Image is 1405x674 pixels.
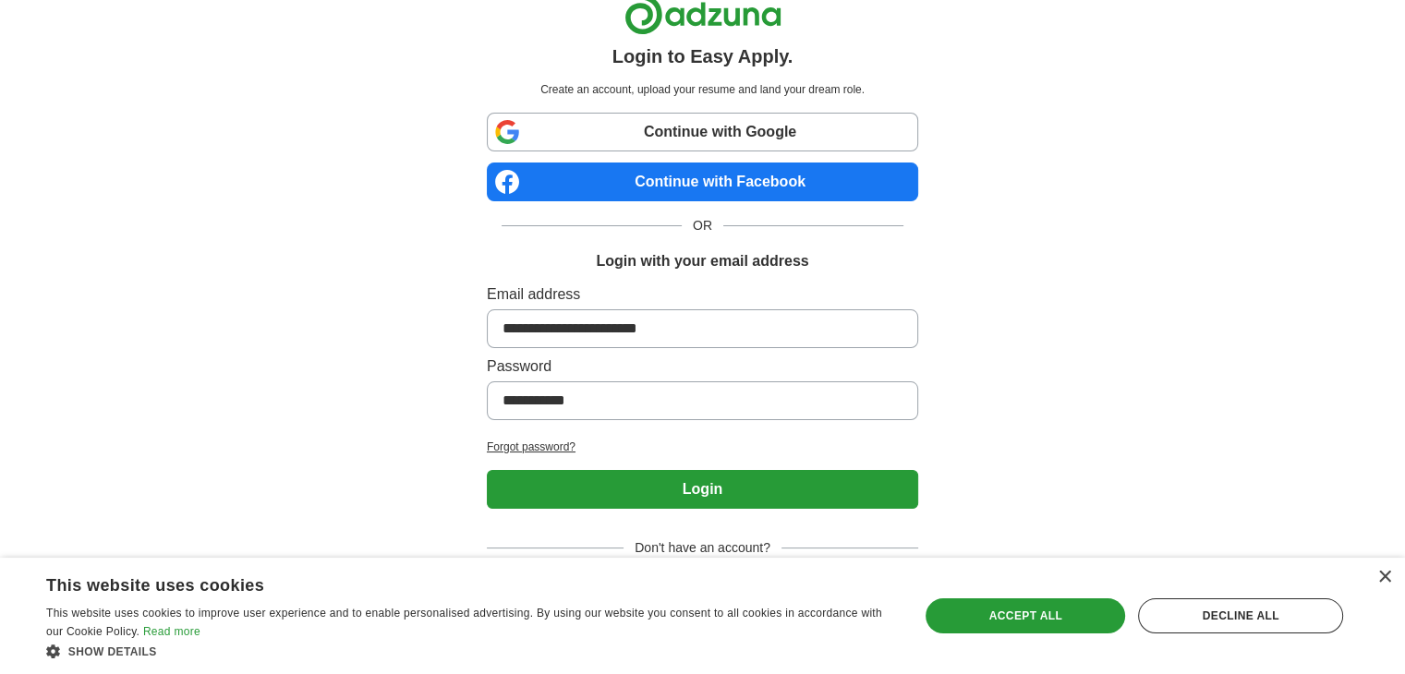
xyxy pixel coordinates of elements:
a: Forgot password? [487,439,918,455]
a: Continue with Facebook [487,162,918,201]
h1: Login with your email address [596,250,808,272]
div: Close [1377,571,1391,584]
h1: Login to Easy Apply. [612,42,793,70]
label: Password [487,355,918,378]
div: Accept all [926,598,1125,633]
div: This website uses cookies [46,569,847,596]
span: OR [682,216,723,235]
div: Decline all [1138,598,1343,633]
a: Read more, opens a new window [143,625,200,638]
a: Continue with Google [487,113,918,151]
div: Show details [46,642,893,660]
p: Create an account, upload your resume and land your dream role. [491,81,914,98]
span: Don't have an account? [624,538,781,558]
span: Show details [68,645,157,658]
span: This website uses cookies to improve user experience and to enable personalised advertising. By u... [46,607,882,638]
label: Email address [487,283,918,306]
button: Login [487,470,918,509]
